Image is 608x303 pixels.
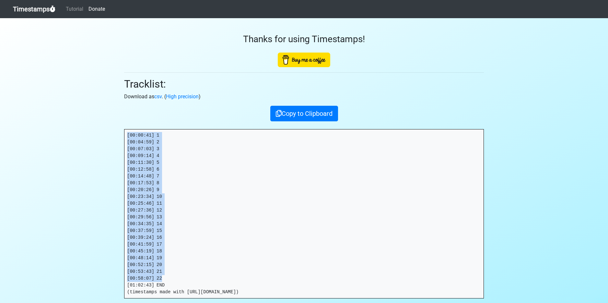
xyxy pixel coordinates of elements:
[86,3,108,16] a: Donate
[576,271,600,295] iframe: Drift Widget Chat Controller
[270,106,338,121] button: Copy to Clipboard
[124,129,484,298] pre: [00:00:41] 1 [00:04:59] 2 [00:07:03] 3 [00:09:14] 4 [00:11:30] 5 [00:12:58] 6 [00:14:48] 7 [00:17...
[63,3,86,16] a: Tutorial
[13,3,55,16] a: Timestamps
[124,78,484,90] h2: Tracklist:
[154,93,162,100] a: csv
[166,93,199,100] a: High precision
[124,93,484,101] p: Download as . ( )
[278,53,330,67] img: Buy Me A Coffee
[124,34,484,45] h3: Thanks for using Timestamps!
